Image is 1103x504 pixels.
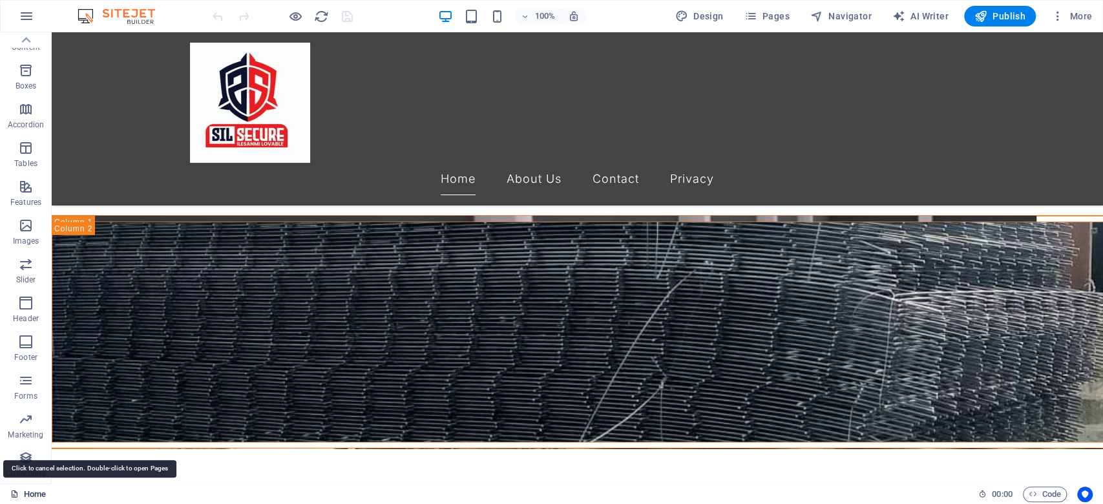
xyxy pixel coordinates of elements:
[974,10,1025,23] span: Publish
[16,275,36,285] p: Slider
[515,8,561,24] button: 100%
[314,9,329,24] i: Reload page
[744,10,789,23] span: Pages
[670,6,729,26] button: Design
[1029,487,1061,502] span: Code
[805,6,877,26] button: Navigator
[14,391,37,401] p: Forms
[675,10,724,23] span: Design
[964,6,1036,26] button: Publish
[8,120,44,130] p: Accordion
[10,197,41,207] p: Features
[1046,6,1097,26] button: More
[670,6,729,26] div: Design (Ctrl+Alt+Y)
[14,352,37,362] p: Footer
[568,10,580,22] i: On resize automatically adjust zoom level to fit chosen device.
[810,10,872,23] span: Navigator
[739,6,794,26] button: Pages
[14,158,37,169] p: Tables
[6,468,45,479] p: Collections
[892,10,949,23] span: AI Writer
[1001,489,1003,499] span: :
[992,487,1012,502] span: 00 00
[313,8,329,24] button: reload
[10,487,46,502] a: Home
[1077,487,1093,502] button: Usercentrics
[13,236,39,246] p: Images
[74,8,171,24] img: Editor Logo
[8,430,43,440] p: Marketing
[16,81,37,91] p: Boxes
[13,313,39,324] p: Header
[1051,10,1092,23] span: More
[1023,487,1067,502] button: Code
[534,8,555,24] h6: 100%
[288,8,303,24] button: Click here to leave preview mode and continue editing
[887,6,954,26] button: AI Writer
[978,487,1013,502] h6: Session time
